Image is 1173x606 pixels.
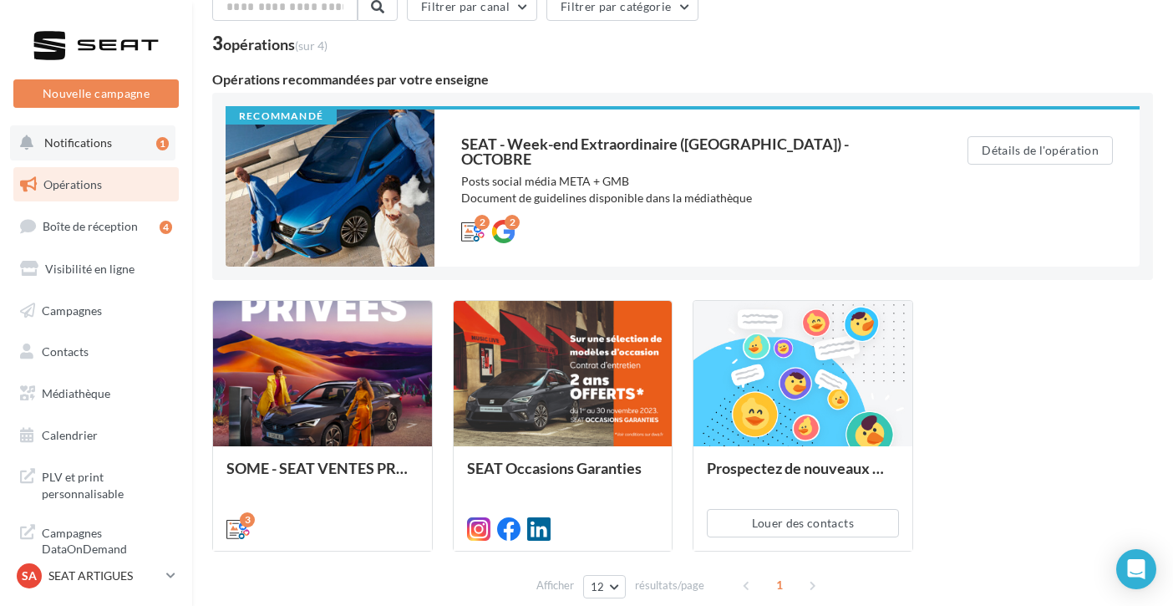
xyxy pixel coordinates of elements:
[10,515,182,564] a: Campagnes DataOnDemand
[212,34,328,53] div: 3
[45,262,135,276] span: Visibilité en ligne
[536,578,574,593] span: Afficher
[223,37,328,52] div: opérations
[1116,549,1156,589] div: Open Intercom Messenger
[42,344,89,359] span: Contacts
[505,215,520,230] div: 2
[43,219,138,233] span: Boîte de réception
[42,522,172,558] span: Campagnes DataOnDemand
[295,38,328,53] span: (sur 4)
[42,386,110,400] span: Médiathèque
[475,215,490,230] div: 2
[10,252,182,287] a: Visibilité en ligne
[766,572,793,598] span: 1
[583,575,626,598] button: 12
[591,580,605,593] span: 12
[10,293,182,328] a: Campagnes
[10,376,182,411] a: Médiathèque
[226,109,337,125] div: Recommandé
[461,173,901,206] div: Posts social média META + GMB Document de guidelines disponible dans la médiathèque
[13,560,179,592] a: SA SEAT ARTIGUES
[22,568,37,584] span: SA
[10,334,182,369] a: Contacts
[42,466,172,502] span: PLV et print personnalisable
[42,303,102,317] span: Campagnes
[635,578,704,593] span: résultats/page
[707,509,899,537] button: Louer des contacts
[44,135,112,150] span: Notifications
[10,459,182,508] a: PLV et print personnalisable
[967,136,1113,165] button: Détails de l'opération
[48,568,160,584] p: SEAT ARTIGUES
[461,136,901,166] div: SEAT - Week-end Extraordinaire ([GEOGRAPHIC_DATA]) - OCTOBRE
[43,177,102,191] span: Opérations
[13,79,179,108] button: Nouvelle campagne
[156,137,169,150] div: 1
[160,221,172,234] div: 4
[10,208,182,244] a: Boîte de réception4
[10,418,182,453] a: Calendrier
[42,428,98,442] span: Calendrier
[240,512,255,527] div: 3
[226,460,419,493] div: SOME - SEAT VENTES PRIVEES
[10,167,182,202] a: Opérations
[707,460,899,493] div: Prospectez de nouveaux contacts
[10,125,175,160] button: Notifications 1
[212,73,1153,86] div: Opérations recommandées par votre enseigne
[467,460,659,493] div: SEAT Occasions Garanties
